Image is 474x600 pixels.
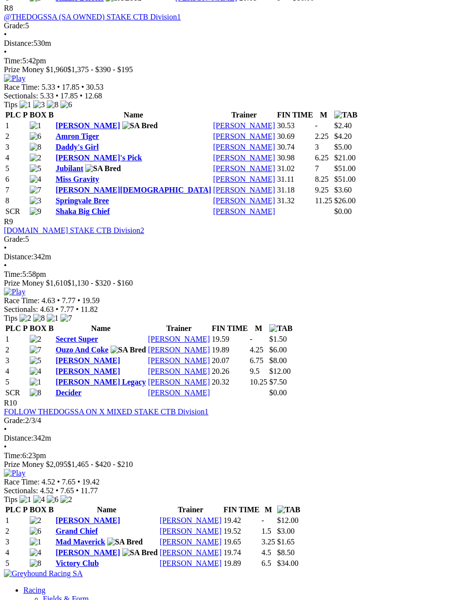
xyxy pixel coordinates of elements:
[56,538,105,546] a: Mad Maverick
[4,495,18,503] span: Tips
[30,388,41,397] img: 8
[262,538,275,546] text: 3.25
[80,486,97,495] span: 11.77
[62,478,76,486] span: 7.65
[334,164,356,173] span: $51.00
[4,460,470,469] div: Prize Money $2,095
[269,324,293,333] img: TAB
[213,196,275,205] a: [PERSON_NAME]
[30,196,41,205] img: 3
[30,378,41,387] img: 1
[249,324,268,333] th: M
[30,346,41,354] img: 7
[67,279,133,287] span: $1,130 - $320 - $160
[30,154,41,162] img: 2
[223,548,260,558] td: 19.74
[30,516,41,525] img: 2
[30,111,47,119] span: BOX
[77,478,80,486] span: •
[315,154,329,162] text: 6.25
[262,527,271,535] text: 1.5
[148,356,210,365] a: [PERSON_NAME]
[48,324,54,332] span: B
[81,83,84,91] span: •
[277,527,295,535] span: $3.00
[60,305,74,313] span: 7.77
[56,164,83,173] a: Jubilant
[213,132,275,140] a: [PERSON_NAME]
[211,324,248,333] th: FIN TIME
[160,527,222,535] a: [PERSON_NAME]
[41,83,55,91] span: 5.33
[262,516,264,524] text: -
[4,443,7,451] span: •
[5,121,28,131] td: 1
[211,345,248,355] td: 19.89
[56,559,99,567] a: Victory Club
[30,505,47,514] span: BOX
[4,416,25,425] span: Grade:
[5,111,21,119] span: PLC
[4,57,22,65] span: Time:
[4,270,22,278] span: Time:
[213,143,275,151] a: [PERSON_NAME]
[4,469,25,478] img: Play
[57,83,60,91] span: •
[30,538,41,546] img: 1
[60,314,72,323] img: 7
[5,345,28,355] td: 2
[23,111,28,119] span: P
[269,388,287,397] span: $0.00
[33,100,45,109] img: 3
[122,548,158,557] img: SA Bred
[23,505,28,514] span: P
[250,346,264,354] text: 4.25
[213,175,275,183] a: [PERSON_NAME]
[5,142,28,152] td: 3
[4,21,470,30] div: 5
[57,296,60,305] span: •
[223,505,260,515] th: FIN TIME
[262,559,271,567] text: 6.5
[277,132,314,141] td: 30.69
[56,92,58,100] span: •
[5,207,28,216] td: SCR
[40,486,54,495] span: 4.52
[277,142,314,152] td: 30.74
[5,388,28,398] td: SCR
[56,356,120,365] a: [PERSON_NAME]
[269,335,287,343] span: $1.50
[23,324,28,332] span: P
[4,100,18,109] span: Tips
[4,226,144,234] a: [DOMAIN_NAME] STAKE CTB Division2
[56,175,99,183] a: Miss Gravity
[56,388,81,397] a: Decider
[30,121,41,130] img: 1
[148,388,210,397] a: [PERSON_NAME]
[4,235,470,244] div: 5
[84,92,102,100] span: 12.68
[82,296,100,305] span: 19.59
[4,478,39,486] span: Race Time:
[30,207,41,216] img: 9
[334,111,358,119] img: TAB
[30,367,41,376] img: 4
[30,164,41,173] img: 5
[5,559,28,568] td: 5
[56,335,98,343] a: Secret Super
[160,548,222,557] a: [PERSON_NAME]
[4,399,17,407] span: R10
[5,548,28,558] td: 4
[67,460,133,468] span: $1,465 - $420 - $210
[4,416,470,425] div: 2/3/4
[60,495,72,504] img: 2
[47,495,58,504] img: 6
[277,505,301,514] img: TAB
[5,164,28,174] td: 5
[19,495,31,504] img: 1
[250,367,260,375] text: 9.5
[148,335,210,343] a: [PERSON_NAME]
[223,516,260,525] td: 19.42
[30,132,41,141] img: 6
[160,559,222,567] a: [PERSON_NAME]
